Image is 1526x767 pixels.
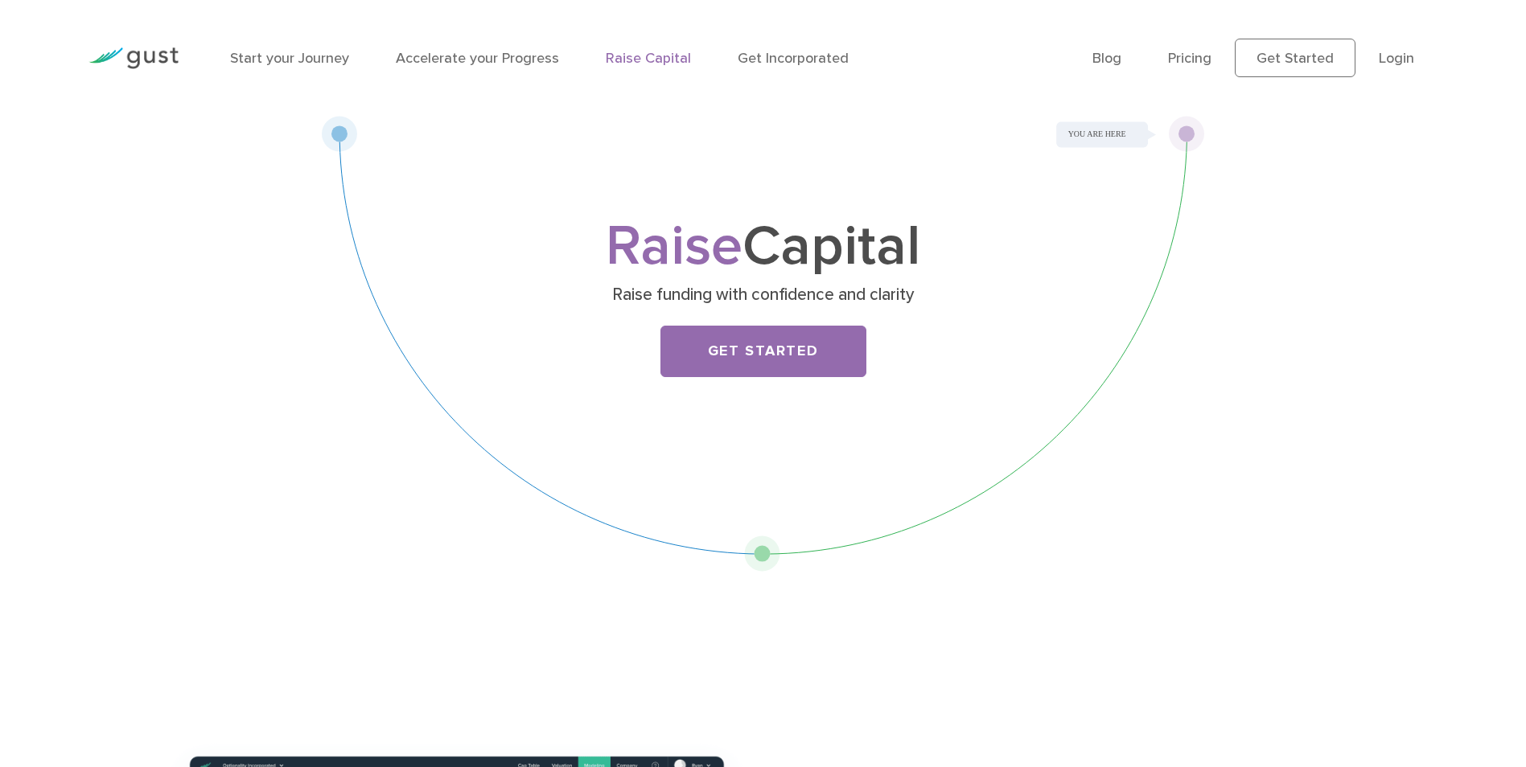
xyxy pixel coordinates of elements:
[1092,50,1121,67] a: Blog
[451,284,1075,306] p: Raise funding with confidence and clarity
[606,212,742,280] span: Raise
[660,326,866,377] a: Get Started
[1235,39,1355,77] a: Get Started
[230,50,349,67] a: Start your Journey
[396,50,559,67] a: Accelerate your Progress
[606,50,691,67] a: Raise Capital
[446,221,1081,273] h1: Capital
[1379,50,1414,67] a: Login
[1168,50,1211,67] a: Pricing
[738,50,849,67] a: Get Incorporated
[88,47,179,69] img: Gust Logo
